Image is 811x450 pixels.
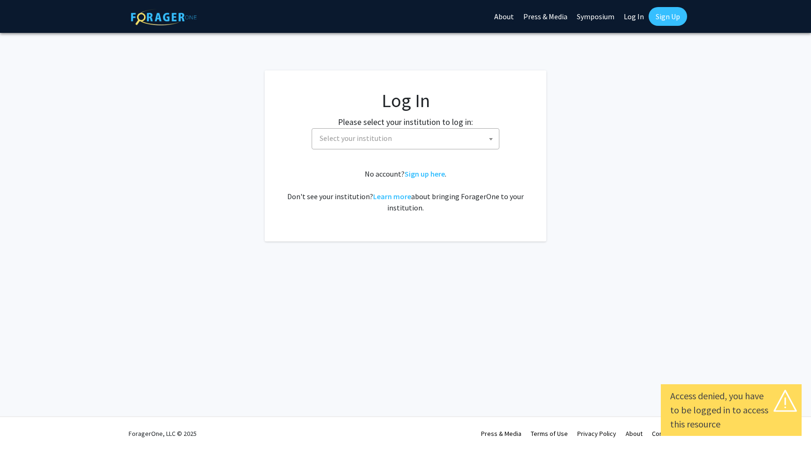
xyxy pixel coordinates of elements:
div: Access denied, you have to be logged in to access this resource [670,389,792,431]
div: No account? . Don't see your institution? about bringing ForagerOne to your institution. [283,168,528,213]
label: Please select your institution to log in: [338,116,473,128]
div: ForagerOne, LLC © 2025 [129,417,197,450]
h1: Log In [283,89,528,112]
span: Select your institution [320,133,392,143]
span: Select your institution [312,128,499,149]
span: Select your institution [316,129,499,148]
a: About [626,429,643,438]
a: Terms of Use [531,429,568,438]
a: Learn more about bringing ForagerOne to your institution [373,192,411,201]
a: Sign Up [649,7,687,26]
a: Sign up here [405,169,445,178]
img: ForagerOne Logo [131,9,197,25]
a: Press & Media [481,429,521,438]
a: Contact Us [652,429,682,438]
a: Privacy Policy [577,429,616,438]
